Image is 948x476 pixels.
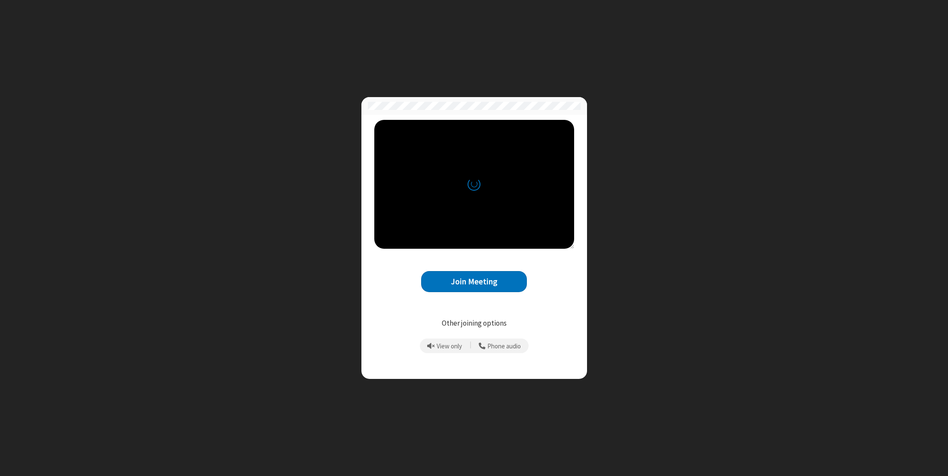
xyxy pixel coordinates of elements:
[437,343,462,350] span: View only
[424,339,465,353] button: Prevent echo when there is already an active mic and speaker in the room.
[374,318,574,329] p: Other joining options
[476,339,524,353] button: Use your phone for mic and speaker while you view the meeting on this device.
[421,271,527,292] button: Join Meeting
[487,343,521,350] span: Phone audio
[470,340,471,352] span: |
